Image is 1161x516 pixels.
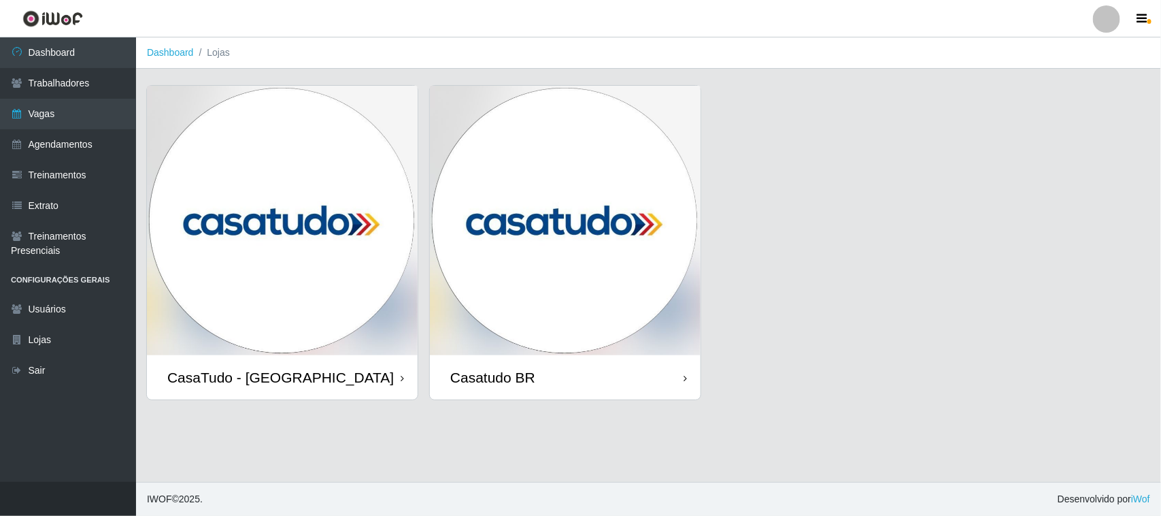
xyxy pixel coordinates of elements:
[147,86,418,400] a: CasaTudo - [GEOGRAPHIC_DATA]
[22,10,83,27] img: CoreUI Logo
[450,369,535,386] div: Casatudo BR
[1131,494,1150,504] a: iWof
[147,47,194,58] a: Dashboard
[147,492,203,506] span: © 2025 .
[136,37,1161,69] nav: breadcrumb
[1058,492,1150,506] span: Desenvolvido por
[167,369,394,386] div: CasaTudo - [GEOGRAPHIC_DATA]
[194,46,230,60] li: Lojas
[147,86,418,355] img: cardImg
[430,86,701,355] img: cardImg
[147,494,172,504] span: IWOF
[430,86,701,400] a: Casatudo BR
